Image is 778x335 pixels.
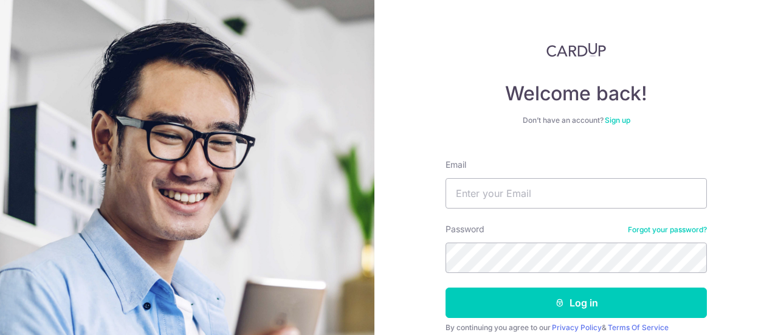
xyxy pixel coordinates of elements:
[605,116,630,125] a: Sign up
[446,323,707,333] div: By continuing you agree to our &
[446,81,707,106] h4: Welcome back!
[608,323,669,332] a: Terms Of Service
[546,43,606,57] img: CardUp Logo
[552,323,602,332] a: Privacy Policy
[446,178,707,209] input: Enter your Email
[446,159,466,171] label: Email
[446,223,484,235] label: Password
[628,225,707,235] a: Forgot your password?
[446,116,707,125] div: Don’t have an account?
[446,288,707,318] button: Log in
